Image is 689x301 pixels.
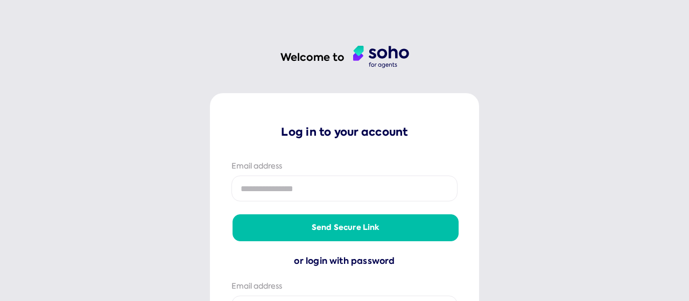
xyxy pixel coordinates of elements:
h1: Welcome to [280,50,344,65]
div: or login with password [231,254,458,268]
p: Log in to your account [231,124,458,139]
img: agent logo [353,46,409,68]
div: Email address [231,281,458,292]
button: Send secure link [233,214,459,241]
div: Email address [231,161,458,172]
